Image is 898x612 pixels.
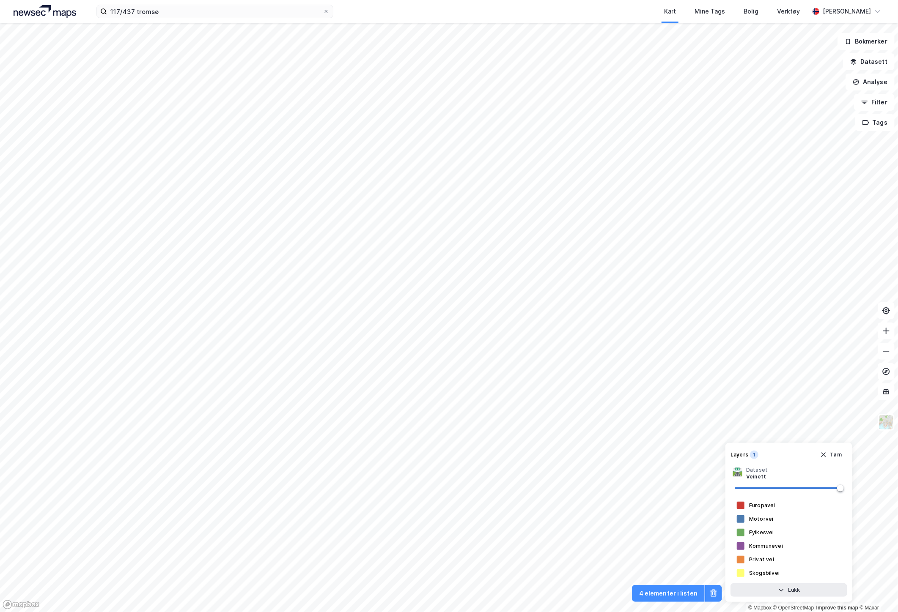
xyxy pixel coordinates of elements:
div: Mine Tags [695,6,725,16]
div: Veinett [746,473,768,480]
div: Fylkesvei [749,529,774,536]
div: Verktøy [777,6,800,16]
button: 4 elementer i listen [632,585,705,602]
div: Kommunevei [749,543,783,549]
div: Privat vei [749,556,774,563]
button: Datasett [843,53,895,70]
input: Søk på adresse, matrikkel, gårdeiere, leietakere eller personer [107,5,323,18]
a: Mapbox homepage [3,600,40,609]
button: Tags [855,114,895,131]
button: Tøm [815,448,847,462]
a: Mapbox [748,605,772,611]
img: logo.a4113a55bc3d86da70a041830d287a7e.svg [14,5,76,18]
a: Improve this map [816,605,858,611]
button: Bokmerker [838,33,895,50]
div: Dataset [746,467,768,473]
div: Layers [730,451,748,458]
iframe: Chat Widget [856,571,898,612]
div: Motorvei [749,516,774,522]
button: Lukk [730,583,847,597]
div: Bolig [744,6,758,16]
div: Kontrollprogram for chat [856,571,898,612]
img: Z [878,414,894,430]
button: Analyse [846,74,895,90]
div: 1 [750,451,758,459]
button: Filter [854,94,895,111]
div: 🛣️ [732,467,743,480]
a: OpenStreetMap [773,605,814,611]
div: [PERSON_NAME] [823,6,871,16]
div: Europavei [749,502,775,509]
div: Skogsbilvei [749,570,780,576]
div: Kart [664,6,676,16]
